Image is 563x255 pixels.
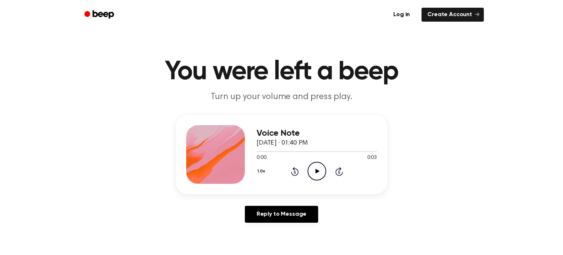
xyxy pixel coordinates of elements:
button: 1.0x [257,165,268,178]
h3: Voice Note [257,128,377,138]
a: Reply to Message [245,206,318,223]
p: Turn up your volume and press play. [141,91,422,103]
a: Log in [386,6,417,23]
span: 0:03 [367,154,377,162]
a: Create Account [422,8,484,22]
a: Beep [79,8,121,22]
h1: You were left a beep [94,59,469,85]
span: 0:00 [257,154,266,162]
span: [DATE] · 01:40 PM [257,140,308,146]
